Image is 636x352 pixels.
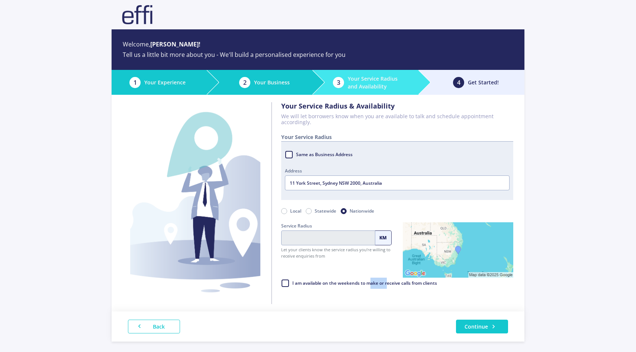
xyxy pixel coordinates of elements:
div: 3 [333,77,344,88]
label: Your Service Radius and Availability [348,75,407,90]
label: Address [285,167,510,174]
label: Nationwide [350,207,374,215]
h4: Welcome, [123,41,200,48]
img: staticmap [403,222,513,278]
h3: Tell us a little bit more about you - We'll build a personalised experience for you [123,51,346,58]
img: service_area.69eb1d1.png [130,106,260,300]
small: Let your clients know the service radius you’re willing to receive enquiries from [281,247,392,259]
label: Statewide [315,207,336,215]
button: Back [128,320,180,333]
label: Same as Business Address [295,149,353,160]
label: Your Service Radius [281,133,332,141]
b: [PERSON_NAME]! [150,40,200,48]
label: Your Business [254,78,290,86]
label: I am available on the weekends to make or receive calls from clients [292,278,437,289]
h3: Your Service Radius & Availability [281,102,513,110]
h5: We will let borrowers know when you are available to talk and schedule appointment accordingly. [281,113,513,126]
div: 4 [453,77,464,88]
img: default.png [121,4,154,25]
label: Your Experience [144,78,186,86]
div: KM [375,230,392,245]
label: Service Radius [281,222,392,229]
button: Continue [456,320,508,333]
div: 1 [129,77,141,88]
input: eg. 5/11 York Street, Sydney NSW 2000 [285,175,510,190]
label: Get Started! [468,78,499,86]
div: 2 [239,77,250,88]
label: Local [290,207,301,215]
